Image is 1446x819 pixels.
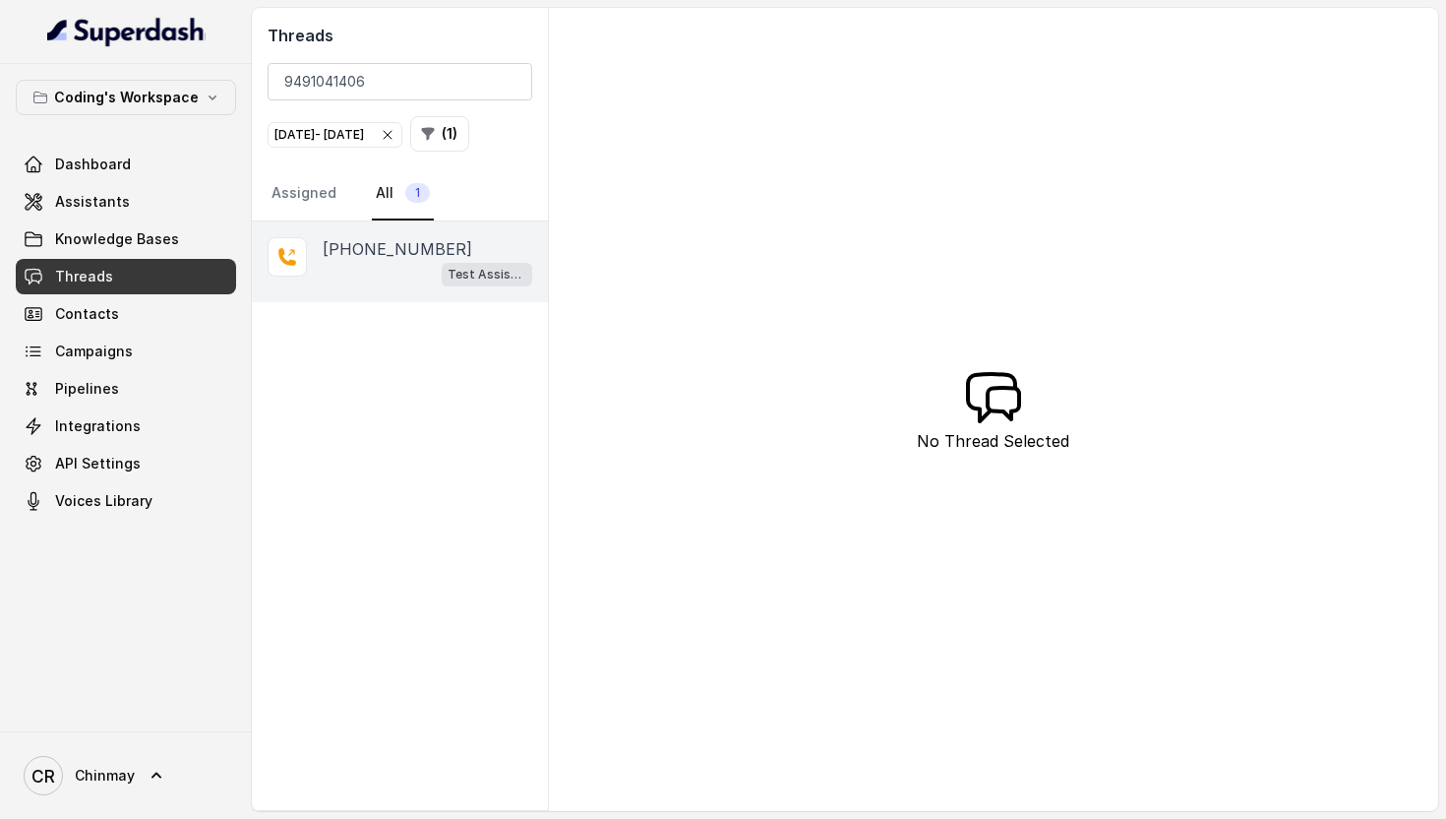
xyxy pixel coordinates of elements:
[323,237,472,261] p: [PHONE_NUMBER]
[16,147,236,182] a: Dashboard
[55,379,119,399] span: Pipelines
[274,125,395,145] div: [DATE] - [DATE]
[55,267,113,286] span: Threads
[55,192,130,212] span: Assistants
[16,483,236,519] a: Voices Library
[16,334,236,369] a: Campaigns
[55,491,152,511] span: Voices Library
[372,167,434,220] a: All1
[917,429,1069,453] p: No Thread Selected
[448,265,526,284] p: Test Assistant-3
[405,183,430,203] span: 1
[16,446,236,481] a: API Settings
[31,766,55,787] text: CR
[268,24,532,47] h2: Threads
[54,86,199,109] p: Coding's Workspace
[16,748,236,803] a: Chinmay
[16,371,236,407] a: Pipelines
[75,766,135,786] span: Chinmay
[47,16,206,47] img: light.svg
[16,80,236,115] button: Coding's Workspace
[268,167,532,220] nav: Tabs
[268,122,402,148] button: [DATE]- [DATE]
[55,155,131,174] span: Dashboard
[410,116,469,152] button: (1)
[268,167,340,220] a: Assigned
[16,259,236,294] a: Threads
[55,229,179,249] span: Knowledge Bases
[55,454,141,473] span: API Settings
[16,409,236,444] a: Integrations
[16,296,236,332] a: Contacts
[16,184,236,220] a: Assistants
[268,63,532,100] input: Search by Call ID or Phone Number
[16,221,236,257] a: Knowledge Bases
[55,304,119,324] span: Contacts
[55,342,133,361] span: Campaigns
[55,416,141,436] span: Integrations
